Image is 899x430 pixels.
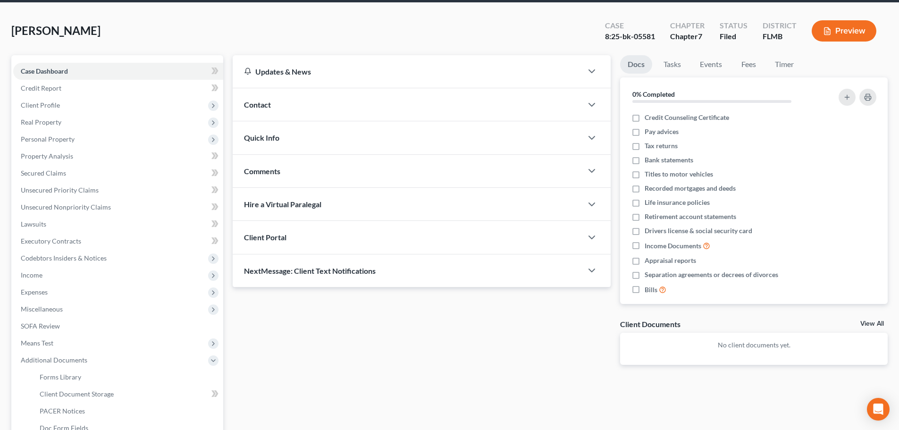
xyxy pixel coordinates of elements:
[13,165,223,182] a: Secured Claims
[21,169,66,177] span: Secured Claims
[632,90,675,98] strong: 0% Completed
[21,186,99,194] span: Unsecured Priority Claims
[21,305,63,313] span: Miscellaneous
[21,152,73,160] span: Property Analysis
[13,148,223,165] a: Property Analysis
[11,24,101,37] span: [PERSON_NAME]
[628,340,880,350] p: No client documents yet.
[13,63,223,80] a: Case Dashboard
[860,320,884,327] a: View All
[40,373,81,381] span: Forms Library
[13,199,223,216] a: Unsecured Nonpriority Claims
[645,141,678,151] span: Tax returns
[21,254,107,262] span: Codebtors Insiders & Notices
[21,237,81,245] span: Executory Contracts
[21,339,53,347] span: Means Test
[692,55,730,74] a: Events
[645,241,701,251] span: Income Documents
[32,369,223,386] a: Forms Library
[720,20,748,31] div: Status
[21,135,75,143] span: Personal Property
[13,318,223,335] a: SOFA Review
[13,182,223,199] a: Unsecured Priority Claims
[720,31,748,42] div: Filed
[244,233,286,242] span: Client Portal
[40,390,114,398] span: Client Document Storage
[812,20,876,42] button: Preview
[645,155,693,165] span: Bank statements
[244,100,271,109] span: Contact
[21,356,87,364] span: Additional Documents
[244,67,571,76] div: Updates & News
[21,118,61,126] span: Real Property
[40,407,85,415] span: PACER Notices
[620,55,652,74] a: Docs
[244,133,279,142] span: Quick Info
[670,20,705,31] div: Chapter
[244,266,376,275] span: NextMessage: Client Text Notifications
[13,233,223,250] a: Executory Contracts
[645,270,778,279] span: Separation agreements or decrees of divorces
[32,403,223,420] a: PACER Notices
[21,288,48,296] span: Expenses
[645,169,713,179] span: Titles to motor vehicles
[605,31,655,42] div: 8:25-bk-05581
[698,32,702,41] span: 7
[620,319,681,329] div: Client Documents
[670,31,705,42] div: Chapter
[21,322,60,330] span: SOFA Review
[645,198,710,207] span: Life insurance policies
[32,386,223,403] a: Client Document Storage
[645,212,736,221] span: Retirement account statements
[645,127,679,136] span: Pay advices
[21,67,68,75] span: Case Dashboard
[733,55,764,74] a: Fees
[21,271,42,279] span: Income
[244,167,280,176] span: Comments
[13,80,223,97] a: Credit Report
[13,216,223,233] a: Lawsuits
[867,398,890,421] div: Open Intercom Messenger
[244,200,321,209] span: Hire a Virtual Paralegal
[763,20,797,31] div: District
[645,113,729,122] span: Credit Counseling Certificate
[21,203,111,211] span: Unsecured Nonpriority Claims
[21,101,60,109] span: Client Profile
[21,84,61,92] span: Credit Report
[21,220,46,228] span: Lawsuits
[763,31,797,42] div: FLMB
[645,256,696,265] span: Appraisal reports
[645,285,657,295] span: Bills
[656,55,689,74] a: Tasks
[645,226,752,236] span: Drivers license & social security card
[767,55,801,74] a: Timer
[645,184,736,193] span: Recorded mortgages and deeds
[605,20,655,31] div: Case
